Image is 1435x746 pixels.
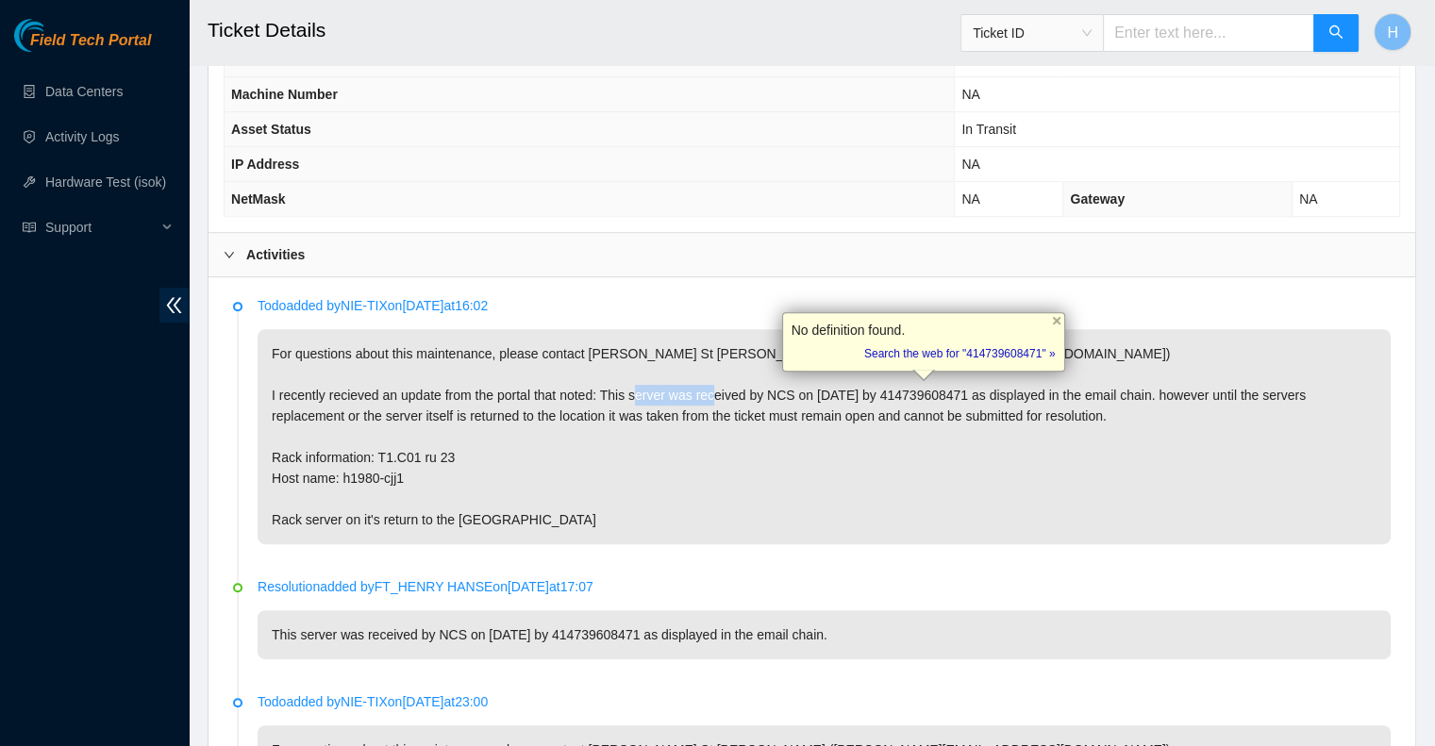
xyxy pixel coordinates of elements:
[246,244,305,265] b: Activities
[961,87,979,102] span: NA
[961,157,979,172] span: NA
[159,288,189,323] span: double-left
[961,191,979,207] span: NA
[231,122,311,137] span: Asset Status
[973,19,1092,47] span: Ticket ID
[14,19,95,52] img: Akamai Technologies
[45,84,123,99] a: Data Centers
[258,329,1391,544] p: For questions about this maintenance, please contact [PERSON_NAME] St [PERSON_NAME] ([PERSON_NAME...
[1070,191,1125,207] span: Gateway
[1313,14,1359,52] button: search
[258,576,1391,597] p: Resolution added by FT_HENRY HANSE on [DATE] at 17:07
[14,34,151,58] a: Akamai TechnologiesField Tech Portal
[45,208,157,246] span: Support
[231,87,338,102] span: Machine Number
[30,32,151,50] span: Field Tech Portal
[224,249,235,260] span: right
[961,122,1016,137] span: In Transit
[45,129,120,144] a: Activity Logs
[258,610,1391,659] p: This server was received by NCS on [DATE] by 414739608471 as displayed in the email chain.
[209,233,1415,276] div: Activities
[231,157,299,172] span: IP Address
[258,295,1391,316] p: Todo added by NIE-TIX on [DATE] at 16:02
[258,691,1391,712] p: Todo added by NIE-TIX on [DATE] at 23:00
[1299,191,1317,207] span: NA
[231,191,286,207] span: NetMask
[1374,13,1411,51] button: H
[1103,14,1314,52] input: Enter text here...
[23,221,36,234] span: read
[1328,25,1343,42] span: search
[1387,21,1398,44] span: H
[45,174,166,190] a: Hardware Test (isok)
